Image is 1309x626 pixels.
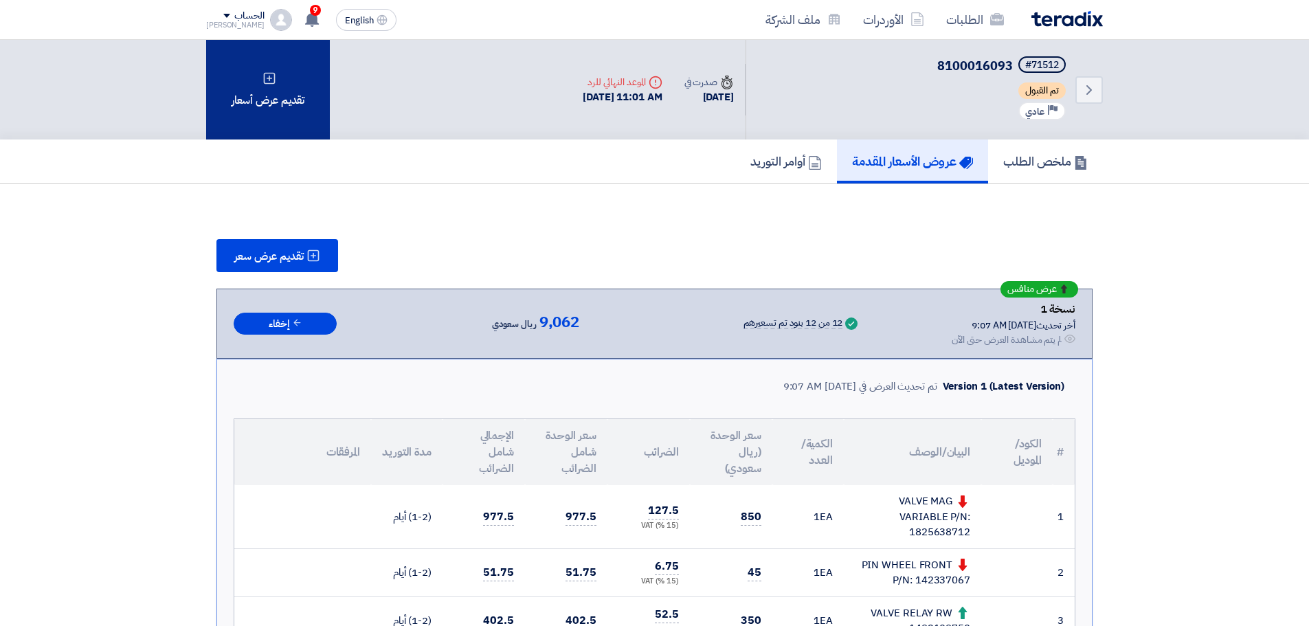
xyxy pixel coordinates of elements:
div: أخر تحديث [DATE] 9:07 AM [952,318,1075,333]
span: 51.75 [483,564,514,581]
th: # [1053,419,1075,485]
h5: أوامر التوريد [750,153,822,169]
img: Teradix logo [1031,11,1103,27]
div: Version 1 (Latest Version) [943,379,1064,394]
span: 1 [814,565,820,580]
th: مدة التوريد [371,419,443,485]
span: تقديم عرض سعر [234,251,304,262]
span: 51.75 [566,564,596,581]
td: EA [772,548,844,596]
th: الضرائب [607,419,690,485]
button: English [336,9,396,31]
div: [PERSON_NAME] [206,21,265,29]
span: تم القبول [1018,82,1066,99]
th: الكمية/العدد [772,419,844,485]
div: VALVE MAG VARIABLE P/N: 1825638712 [855,493,970,540]
span: 45 [748,564,761,581]
td: 1 [1053,485,1075,548]
span: 127.5 [648,502,679,519]
div: تقديم عرض أسعار [206,40,330,139]
div: لم يتم مشاهدة العرض حتى الآن [952,333,1062,347]
span: 6.75 [655,558,679,575]
div: تم تحديث العرض في [DATE] 9:07 AM [783,379,937,394]
a: عروض الأسعار المقدمة [837,139,988,183]
div: [DATE] 11:01 AM [583,89,662,105]
a: الأوردرات [852,3,935,36]
button: تقديم عرض سعر [216,239,338,272]
span: عادي [1025,105,1044,118]
td: (1-2) أيام [371,548,443,596]
a: أوامر التوريد [735,139,837,183]
button: إخفاء [234,313,337,335]
h5: 8100016093 [937,56,1069,76]
td: 2 [1053,548,1075,596]
div: صدرت في [684,75,734,89]
div: [DATE] [684,89,734,105]
th: الكود/الموديل [981,419,1053,485]
h5: ملخص الطلب [1003,153,1088,169]
div: الحساب [234,10,264,22]
span: 977.5 [566,508,596,526]
h5: عروض الأسعار المقدمة [852,153,973,169]
span: English [345,16,374,25]
div: PIN WHEEL FRONT P/N: 142337067 [855,557,970,588]
a: ملخص الطلب [988,139,1103,183]
th: الإجمالي شامل الضرائب [443,419,525,485]
div: نسخة 1 [952,300,1075,318]
span: ريال سعودي [492,316,537,333]
img: profile_test.png [270,9,292,31]
a: ملف الشركة [754,3,852,36]
span: 52.5 [655,606,679,623]
span: عرض منافس [1007,284,1057,294]
th: البيان/الوصف [844,419,981,485]
span: 9,062 [539,314,580,331]
span: 850 [741,508,761,526]
td: (1-2) أيام [371,485,443,548]
div: 12 من 12 بنود تم تسعيرهم [743,318,843,329]
div: (15 %) VAT [618,576,679,588]
th: سعر الوحدة (ريال سعودي) [690,419,772,485]
th: المرفقات [234,419,371,485]
span: 977.5 [483,508,514,526]
span: 8100016093 [937,56,1013,75]
span: 9 [310,5,321,16]
div: #71512 [1025,60,1059,70]
td: EA [772,485,844,548]
th: سعر الوحدة شامل الضرائب [525,419,607,485]
span: 1 [814,509,820,524]
a: الطلبات [935,3,1015,36]
div: (15 %) VAT [618,520,679,532]
div: الموعد النهائي للرد [583,75,662,89]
